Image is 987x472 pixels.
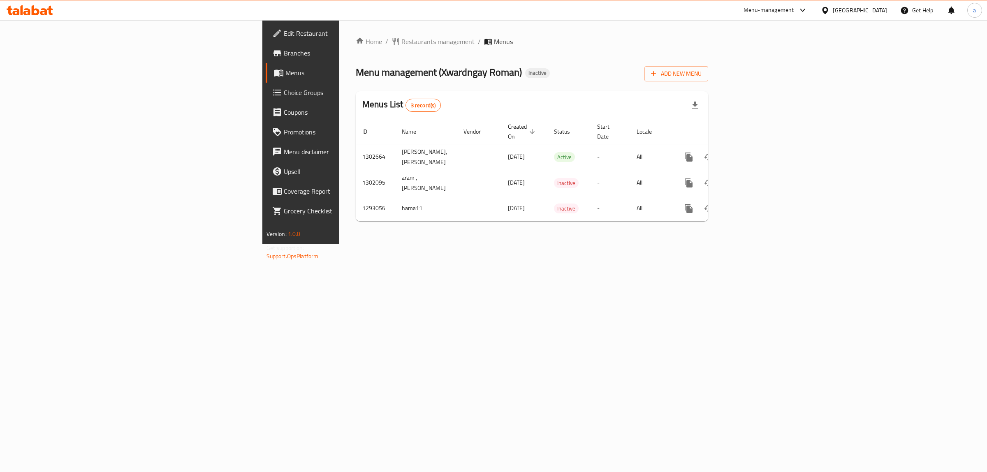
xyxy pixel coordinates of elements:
[525,69,550,76] span: Inactive
[630,170,672,196] td: All
[285,68,421,78] span: Menus
[266,102,427,122] a: Coupons
[833,6,887,15] div: [GEOGRAPHIC_DATA]
[284,28,421,38] span: Edit Restaurant
[699,199,718,218] button: Change Status
[463,127,491,137] span: Vendor
[508,203,525,213] span: [DATE]
[406,102,441,109] span: 3 record(s)
[356,119,765,221] table: enhanced table
[554,153,575,162] span: Active
[266,201,427,221] a: Grocery Checklist
[284,127,421,137] span: Promotions
[284,147,421,157] span: Menu disclaimer
[591,196,630,221] td: -
[266,251,319,261] a: Support.OpsPlatform
[266,63,427,83] a: Menus
[672,119,765,144] th: Actions
[679,173,699,193] button: more
[362,98,441,112] h2: Menus List
[973,6,976,15] span: a
[266,83,427,102] a: Choice Groups
[284,107,421,117] span: Coupons
[401,37,475,46] span: Restaurants management
[679,147,699,167] button: more
[591,144,630,170] td: -
[679,199,699,218] button: more
[266,43,427,63] a: Branches
[392,37,475,46] a: Restaurants management
[284,186,421,196] span: Coverage Report
[356,37,708,46] nav: breadcrumb
[356,63,522,81] span: Menu management ( Xwardngay Roman )
[284,88,421,97] span: Choice Groups
[637,127,663,137] span: Locale
[402,127,427,137] span: Name
[554,178,579,188] div: Inactive
[744,5,794,15] div: Menu-management
[699,173,718,193] button: Change Status
[597,122,620,141] span: Start Date
[266,243,304,253] span: Get support on:
[284,206,421,216] span: Grocery Checklist
[266,181,427,201] a: Coverage Report
[685,95,705,115] div: Export file
[288,229,301,239] span: 1.0.0
[554,152,575,162] div: Active
[630,196,672,221] td: All
[494,37,513,46] span: Menus
[699,147,718,167] button: Change Status
[651,69,702,79] span: Add New Menu
[554,178,579,188] span: Inactive
[266,122,427,142] a: Promotions
[266,23,427,43] a: Edit Restaurant
[591,170,630,196] td: -
[630,144,672,170] td: All
[266,162,427,181] a: Upsell
[478,37,481,46] li: /
[554,204,579,213] span: Inactive
[266,229,287,239] span: Version:
[508,151,525,162] span: [DATE]
[284,167,421,176] span: Upsell
[644,66,708,81] button: Add New Menu
[508,122,538,141] span: Created On
[525,68,550,78] div: Inactive
[508,177,525,188] span: [DATE]
[405,99,441,112] div: Total records count
[266,142,427,162] a: Menu disclaimer
[362,127,378,137] span: ID
[554,127,581,137] span: Status
[284,48,421,58] span: Branches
